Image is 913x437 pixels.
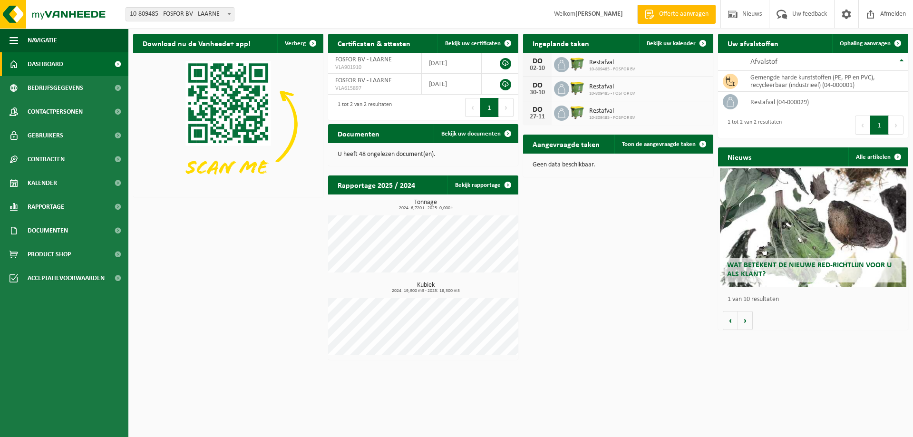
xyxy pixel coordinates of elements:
[622,141,696,147] span: Toon de aangevraagde taken
[614,135,712,154] a: Toon de aangevraagde taken
[738,311,753,330] button: Volgende
[575,10,623,18] strong: [PERSON_NAME]
[750,58,777,66] span: Afvalstof
[133,34,260,52] h2: Download nu de Vanheede+ app!
[499,98,514,117] button: Next
[480,98,499,117] button: 1
[28,147,65,171] span: Contracten
[589,83,635,91] span: Restafval
[335,56,392,63] span: FOSFOR BV - LAARNE
[647,40,696,47] span: Bekijk uw kalender
[437,34,517,53] a: Bekijk uw certificaten
[28,124,63,147] span: Gebruikers
[727,262,892,278] span: Wat betekent de nieuwe RED-richtlijn voor u als klant?
[639,34,712,53] a: Bekijk uw kalender
[589,91,635,97] span: 10-809485 - FOSFOR BV
[28,29,57,52] span: Navigatie
[528,89,547,96] div: 30-10
[637,5,716,24] a: Offerte aanvragen
[589,107,635,115] span: Restafval
[28,100,83,124] span: Contactpersonen
[718,147,761,166] h2: Nieuws
[28,171,57,195] span: Kalender
[28,76,83,100] span: Bedrijfsgegevens
[126,8,234,21] span: 10-809485 - FOSFOR BV - LAARNE
[335,64,414,71] span: VLA901910
[338,151,509,158] p: U heeft 48 ongelezen document(en).
[445,40,501,47] span: Bekijk uw certificaten
[728,296,903,303] p: 1 van 10 resultaten
[28,219,68,243] span: Documenten
[840,40,891,47] span: Ophaling aanvragen
[657,10,711,19] span: Offerte aanvragen
[855,116,870,135] button: Previous
[277,34,322,53] button: Verberg
[28,195,64,219] span: Rapportage
[589,59,635,67] span: Restafval
[333,206,518,211] span: 2024: 6,720 t - 2025: 0,000 t
[848,147,907,166] a: Alle artikelen
[333,199,518,211] h3: Tonnage
[569,80,585,96] img: WB-1100-HPE-GN-50
[528,65,547,72] div: 02-10
[28,266,105,290] span: Acceptatievoorwaarden
[528,114,547,120] div: 27-11
[335,85,414,92] span: VLA615897
[333,289,518,293] span: 2024: 19,900 m3 - 2025: 18,300 m3
[422,74,482,95] td: [DATE]
[333,97,392,118] div: 1 tot 2 van 2 resultaten
[523,135,609,153] h2: Aangevraagde taken
[723,115,782,136] div: 1 tot 2 van 2 resultaten
[723,311,738,330] button: Vorige
[441,131,501,137] span: Bekijk uw documenten
[434,124,517,143] a: Bekijk uw documenten
[569,56,585,72] img: WB-1100-HPE-GN-50
[328,124,389,143] h2: Documenten
[718,34,788,52] h2: Uw afvalstoffen
[743,92,908,112] td: restafval (04-000029)
[126,7,234,21] span: 10-809485 - FOSFOR BV - LAARNE
[528,82,547,89] div: DO
[523,34,599,52] h2: Ingeplande taken
[889,116,903,135] button: Next
[447,175,517,194] a: Bekijk rapportage
[533,162,704,168] p: Geen data beschikbaar.
[335,77,392,84] span: FOSFOR BV - LAARNE
[832,34,907,53] a: Ophaling aanvragen
[589,115,635,121] span: 10-809485 - FOSFOR BV
[285,40,306,47] span: Verberg
[720,168,906,287] a: Wat betekent de nieuwe RED-richtlijn voor u als klant?
[328,34,420,52] h2: Certificaten & attesten
[28,243,71,266] span: Product Shop
[528,58,547,65] div: DO
[589,67,635,72] span: 10-809485 - FOSFOR BV
[422,53,482,74] td: [DATE]
[28,52,63,76] span: Dashboard
[569,104,585,120] img: WB-1100-HPE-GN-50
[333,282,518,293] h3: Kubiek
[743,71,908,92] td: gemengde harde kunststoffen (PE, PP en PVC), recycleerbaar (industrieel) (04-000001)
[528,106,547,114] div: DO
[870,116,889,135] button: 1
[133,53,323,195] img: Download de VHEPlus App
[465,98,480,117] button: Previous
[328,175,425,194] h2: Rapportage 2025 / 2024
